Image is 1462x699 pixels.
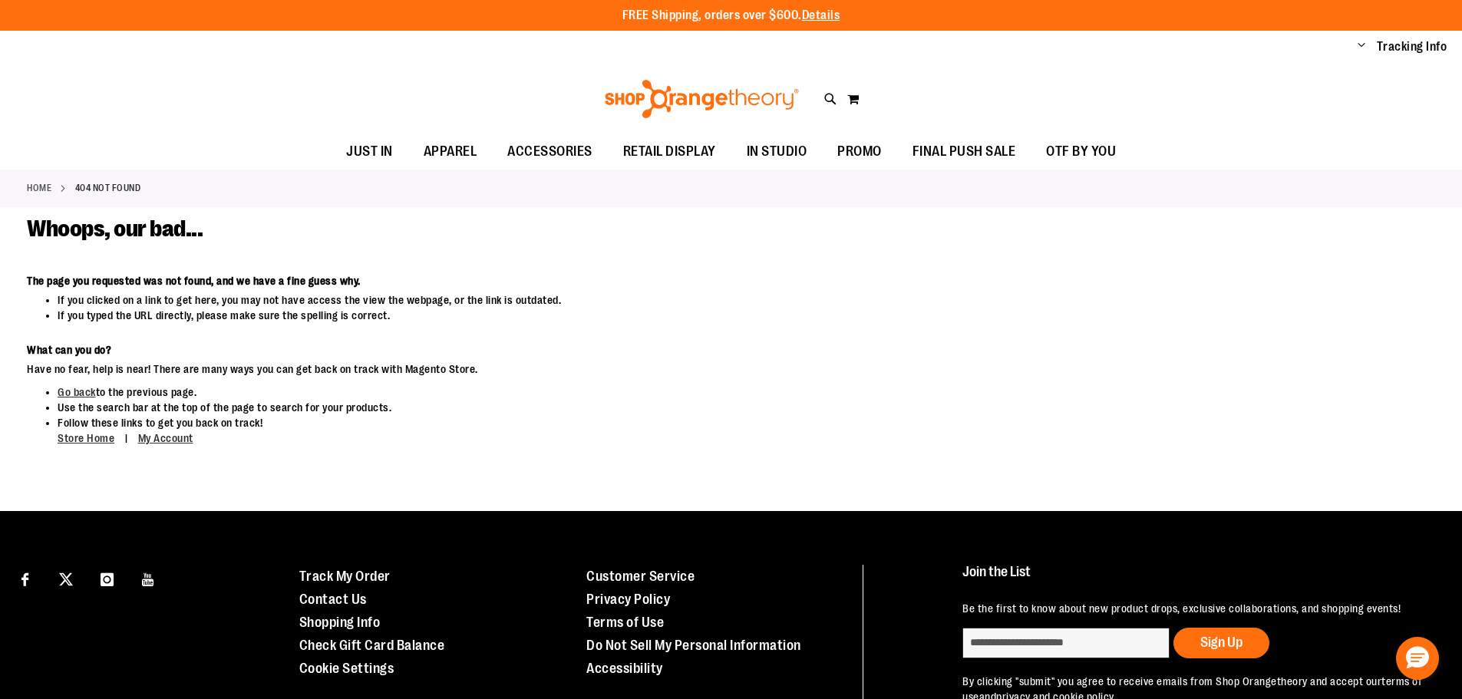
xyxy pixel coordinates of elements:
[962,628,1170,658] input: enter email
[837,134,882,169] span: PROMO
[408,134,493,170] a: APPAREL
[897,134,1031,170] a: FINAL PUSH SALE
[962,565,1427,593] h4: Join the List
[913,134,1016,169] span: FINAL PUSH SALE
[1046,134,1116,169] span: OTF BY YOU
[299,638,445,653] a: Check Gift Card Balance
[346,134,393,169] span: JUST IN
[623,134,716,169] span: RETAIL DISPLAY
[331,134,408,170] a: JUST IN
[12,565,38,592] a: Visit our Facebook page
[622,7,840,25] p: FREE Shipping, orders over $600.
[117,425,136,452] span: |
[135,565,162,592] a: Visit our Youtube page
[586,615,664,630] a: Terms of Use
[75,181,141,195] strong: 404 Not Found
[299,592,367,607] a: Contact Us
[58,400,1142,415] li: Use the search bar at the top of the page to search for your products.
[586,569,695,584] a: Customer Service
[1358,39,1365,54] button: Account menu
[299,615,381,630] a: Shopping Info
[58,292,1142,308] li: If you clicked on a link to get here, you may not have access the view the webpage, or the link i...
[424,134,477,169] span: APPAREL
[58,308,1142,323] li: If you typed the URL directly, please make sure the spelling is correct.
[586,592,670,607] a: Privacy Policy
[1377,38,1447,55] a: Tracking Info
[27,342,1142,358] dt: What can you do?
[27,216,203,242] span: Whoops, our bad...
[58,415,1142,447] li: Follow these links to get you back on track!
[731,134,823,170] a: IN STUDIO
[58,384,1142,400] li: to the previous page.
[586,661,663,676] a: Accessibility
[53,565,80,592] a: Visit our X page
[27,361,1142,377] dd: Have no fear, help is near! There are many ways you can get back on track with Magento Store.
[59,572,73,586] img: Twitter
[138,432,193,444] a: My Account
[747,134,807,169] span: IN STUDIO
[492,134,608,170] a: ACCESSORIES
[1173,628,1269,658] button: Sign Up
[58,432,114,444] a: Store Home
[27,273,1142,289] dt: The page you requested was not found, and we have a fine guess why.
[1396,637,1439,680] button: Hello, have a question? Let’s chat.
[507,134,592,169] span: ACCESSORIES
[94,565,120,592] a: Visit our Instagram page
[299,569,391,584] a: Track My Order
[1031,134,1131,170] a: OTF BY YOU
[586,638,801,653] a: Do Not Sell My Personal Information
[27,181,51,195] a: Home
[822,134,897,170] a: PROMO
[1200,635,1243,650] span: Sign Up
[962,601,1427,616] p: Be the first to know about new product drops, exclusive collaborations, and shopping events!
[608,134,731,170] a: RETAIL DISPLAY
[802,8,840,22] a: Details
[299,661,394,676] a: Cookie Settings
[58,386,96,398] a: Go back
[602,80,801,118] img: Shop Orangetheory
